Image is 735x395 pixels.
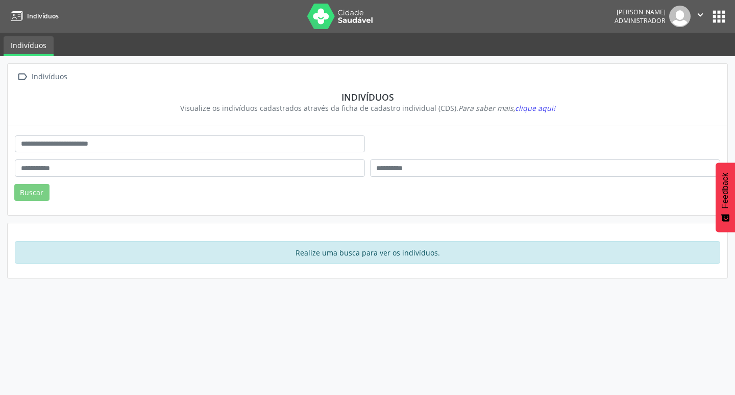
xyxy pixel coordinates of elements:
[691,6,710,27] button: 
[30,69,69,84] div: Indivíduos
[14,184,50,201] button: Buscar
[710,8,728,26] button: apps
[15,69,30,84] i: 
[615,16,666,25] span: Administrador
[7,8,59,25] a: Indivíduos
[695,9,706,20] i: 
[716,162,735,232] button: Feedback - Mostrar pesquisa
[458,103,555,113] i: Para saber mais,
[515,103,555,113] span: clique aqui!
[4,36,54,56] a: Indivíduos
[27,12,59,20] span: Indivíduos
[669,6,691,27] img: img
[615,8,666,16] div: [PERSON_NAME]
[22,91,713,103] div: Indivíduos
[15,241,720,264] div: Realize uma busca para ver os indivíduos.
[22,103,713,113] div: Visualize os indivíduos cadastrados através da ficha de cadastro individual (CDS).
[721,173,730,208] span: Feedback
[15,69,69,84] a:  Indivíduos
